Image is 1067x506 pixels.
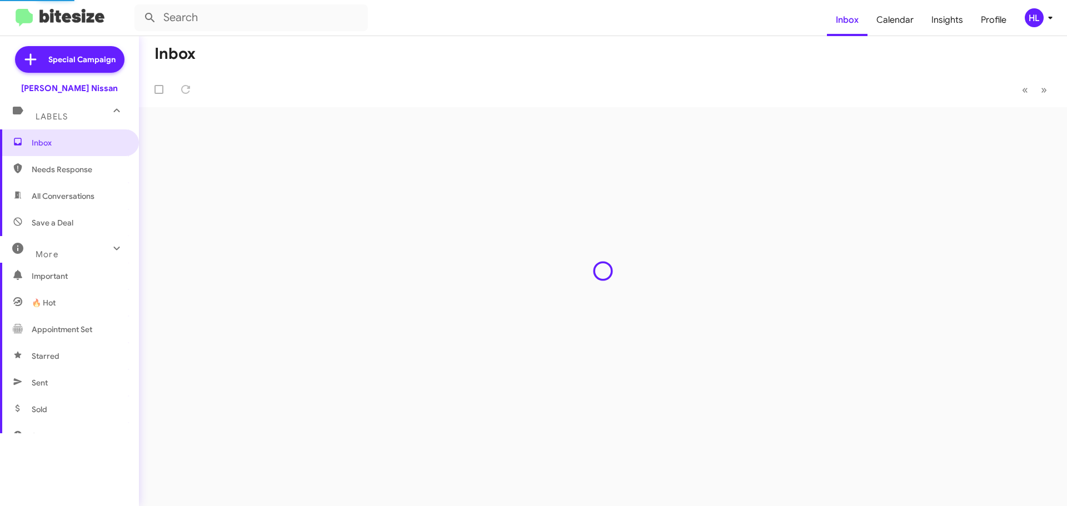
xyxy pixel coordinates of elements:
span: Save a Deal [32,217,73,228]
button: Previous [1015,78,1035,101]
h1: Inbox [154,45,196,63]
span: Sent [32,377,48,388]
a: Profile [972,4,1015,36]
span: All Conversations [32,191,94,202]
a: Special Campaign [15,46,124,73]
span: « [1022,83,1028,97]
button: HL [1015,8,1055,27]
span: » [1041,83,1047,97]
span: Important [32,270,126,282]
span: Sold [32,404,47,415]
div: HL [1025,8,1044,27]
a: Inbox [827,4,867,36]
input: Search [134,4,368,31]
span: More [36,249,58,259]
span: 🔥 Hot [32,297,56,308]
span: Appointment Set [32,324,92,335]
span: Inbox [32,137,126,148]
span: Sold Responded [32,430,91,442]
span: Special Campaign [48,54,116,65]
span: Needs Response [32,164,126,175]
nav: Page navigation example [1016,78,1054,101]
span: Labels [36,112,68,122]
button: Next [1034,78,1054,101]
div: [PERSON_NAME] Nissan [21,83,118,94]
a: Insights [923,4,972,36]
span: Starred [32,350,59,362]
a: Calendar [867,4,923,36]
